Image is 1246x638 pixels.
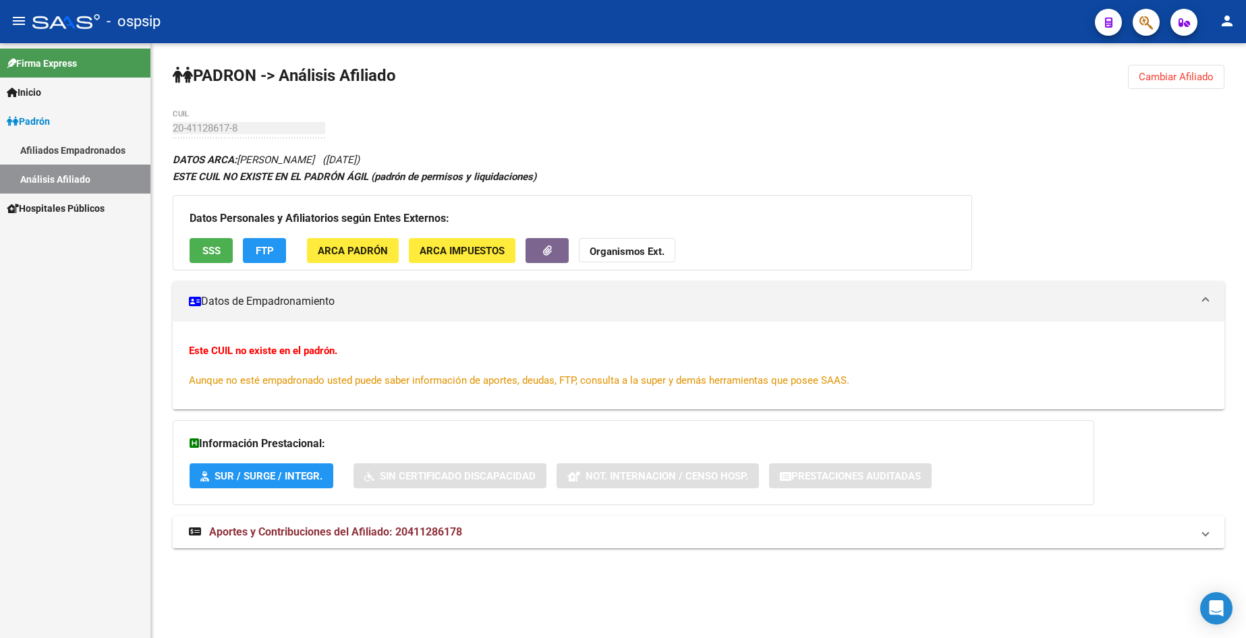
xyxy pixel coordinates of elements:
[173,154,314,166] span: [PERSON_NAME]
[189,345,337,357] strong: Este CUIL no existe en el padrón.
[409,238,515,263] button: ARCA Impuestos
[202,245,221,257] span: SSS
[579,238,675,263] button: Organismos Ext.
[586,470,748,482] span: Not. Internacion / Censo Hosp.
[307,238,399,263] button: ARCA Padrón
[190,209,955,228] h3: Datos Personales y Afiliatorios según Entes Externos:
[173,154,237,166] strong: DATOS ARCA:
[256,245,274,257] span: FTP
[190,434,1077,453] h3: Información Prestacional:
[215,470,322,482] span: SUR / SURGE / INTEGR.
[173,516,1224,548] mat-expansion-panel-header: Aportes y Contribuciones del Afiliado: 20411286178
[380,470,536,482] span: Sin Certificado Discapacidad
[190,238,233,263] button: SSS
[590,245,664,258] strong: Organismos Ext.
[189,294,1192,309] mat-panel-title: Datos de Empadronamiento
[7,85,41,100] span: Inicio
[420,245,505,257] span: ARCA Impuestos
[1139,71,1214,83] span: Cambiar Afiliado
[7,56,77,71] span: Firma Express
[557,463,759,488] button: Not. Internacion / Censo Hosp.
[769,463,932,488] button: Prestaciones Auditadas
[1219,13,1235,29] mat-icon: person
[7,114,50,129] span: Padrón
[189,374,849,386] span: Aunque no esté empadronado usted puede saber información de aportes, deudas, FTP, consulta a la s...
[243,238,286,263] button: FTP
[322,154,360,166] span: ([DATE])
[11,13,27,29] mat-icon: menu
[173,281,1224,322] mat-expansion-panel-header: Datos de Empadronamiento
[173,171,536,183] strong: ESTE CUIL NO EXISTE EN EL PADRÓN ÁGIL (padrón de permisos y liquidaciones)
[1128,65,1224,89] button: Cambiar Afiliado
[209,525,462,538] span: Aportes y Contribuciones del Afiliado: 20411286178
[318,245,388,257] span: ARCA Padrón
[107,7,161,36] span: - ospsip
[190,463,333,488] button: SUR / SURGE / INTEGR.
[1200,592,1233,625] div: Open Intercom Messenger
[173,66,396,85] strong: PADRON -> Análisis Afiliado
[173,322,1224,409] div: Datos de Empadronamiento
[353,463,546,488] button: Sin Certificado Discapacidad
[791,470,921,482] span: Prestaciones Auditadas
[7,201,105,216] span: Hospitales Públicos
